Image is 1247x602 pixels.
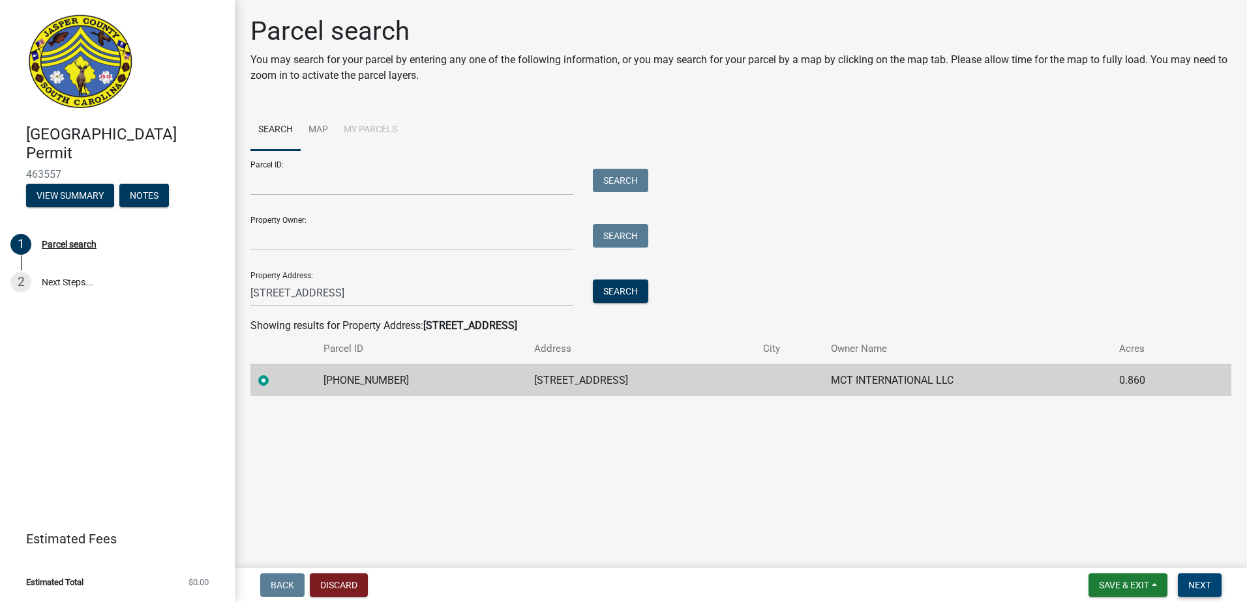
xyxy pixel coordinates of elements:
h1: Parcel search [250,16,1231,47]
span: Next [1188,580,1211,590]
span: Back [271,580,294,590]
button: Discard [310,573,368,597]
img: Jasper County, South Carolina [26,14,135,111]
button: Search [593,279,648,303]
td: 0.860 [1111,364,1199,396]
span: 463557 [26,168,209,180]
td: MCT INTERNATIONAL LLC [823,364,1111,396]
button: Notes [119,184,169,207]
div: Parcel search [42,240,97,249]
button: Next [1178,573,1222,597]
button: Search [593,169,648,192]
th: Acres [1111,334,1199,364]
th: City [755,334,823,364]
div: 1 [10,234,31,255]
button: Save & Exit [1089,573,1167,597]
td: [PHONE_NUMBER] [316,364,526,396]
strong: [STREET_ADDRESS] [423,319,517,332]
th: Parcel ID [316,334,526,364]
button: Back [260,573,305,597]
p: You may search for your parcel by entering any one of the following information, or you may searc... [250,52,1231,83]
button: Search [593,224,648,248]
wm-modal-confirm: Summary [26,191,114,201]
div: 2 [10,272,31,293]
div: Showing results for Property Address: [250,318,1231,334]
a: Estimated Fees [10,526,214,552]
span: $0.00 [188,578,209,586]
th: Owner Name [823,334,1111,364]
td: [STREET_ADDRESS] [526,364,755,396]
a: Search [250,109,301,151]
span: Estimated Total [26,578,83,586]
wm-modal-confirm: Notes [119,191,169,201]
a: Map [301,109,336,151]
span: Save & Exit [1099,580,1149,590]
h4: [GEOGRAPHIC_DATA] Permit [26,125,224,163]
button: View Summary [26,184,114,207]
th: Address [526,334,755,364]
